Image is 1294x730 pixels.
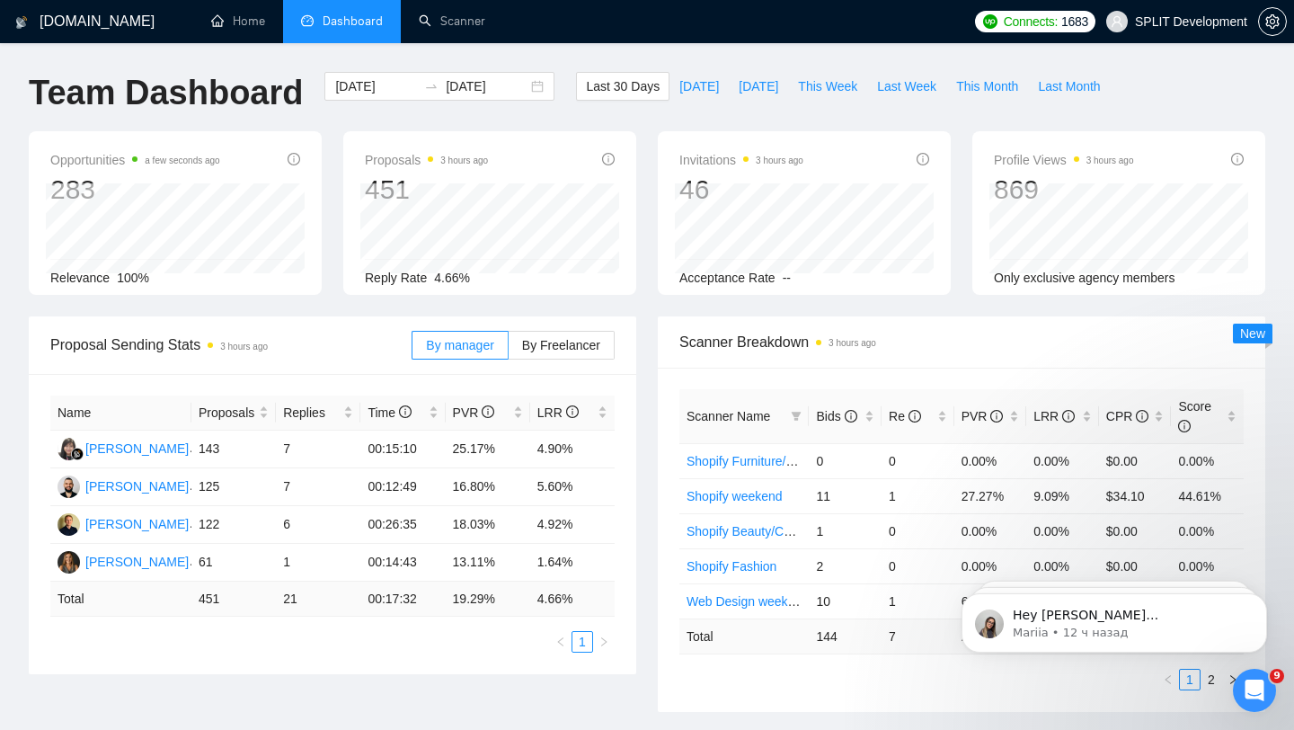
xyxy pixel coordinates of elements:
span: PVR [962,409,1004,423]
time: 3 hours ago [829,338,876,348]
img: gigradar-bm.png [71,448,84,460]
time: 3 hours ago [220,342,268,352]
td: 21 [276,582,360,617]
td: 5.60% [530,468,615,506]
span: info-circle [602,153,615,165]
td: 6 [276,506,360,544]
time: 3 hours ago [756,156,803,165]
div: [PERSON_NAME] [85,439,189,458]
span: Scanner Name [687,409,770,423]
span: Relevance [50,271,110,285]
a: setting [1258,14,1287,29]
span: info-circle [482,405,494,418]
span: swap-right [424,79,439,93]
a: Shopify Furniture/Home decore [687,454,862,468]
iframe: Intercom notifications сообщение [935,556,1294,681]
td: 0.00% [954,548,1027,583]
a: Shopify Beauty/Cosmetics/Health [687,524,873,539]
td: Total [679,619,809,654]
td: 1.64% [530,544,615,582]
button: Last Week [867,72,946,101]
button: [DATE] [669,72,729,101]
td: 0 [882,548,954,583]
td: 0.00% [1171,548,1244,583]
td: 25.17% [446,431,530,468]
img: logo [15,8,28,37]
img: NK [58,551,80,574]
td: $34.10 [1099,478,1172,513]
span: info-circle [566,405,579,418]
span: filter [791,411,802,422]
a: searchScanner [419,13,485,29]
span: This Week [798,76,857,96]
span: [DATE] [739,76,778,96]
td: 44.61% [1171,478,1244,513]
span: user [1111,15,1123,28]
span: Last 30 Days [586,76,660,96]
li: Previous Page [550,631,572,653]
td: 9.09% [1026,478,1099,513]
a: Web Design weekend [687,594,809,609]
td: $0.00 [1099,548,1172,583]
span: By manager [426,338,493,352]
span: info-circle [990,410,1003,423]
button: This Week [788,72,867,101]
img: VN [58,438,80,460]
span: Proposals [365,149,488,171]
td: 13.11% [446,544,530,582]
span: left [555,637,566,647]
th: Name [50,396,191,431]
button: right [593,631,615,653]
span: Time [368,405,411,420]
span: dashboard [301,14,314,27]
button: left [550,631,572,653]
button: [DATE] [729,72,788,101]
span: New [1240,326,1265,341]
span: PVR [453,405,495,420]
a: 1 [572,632,592,652]
td: 0.00% [1026,548,1099,583]
td: 0.00% [954,513,1027,548]
td: 00:14:43 [360,544,445,582]
time: 3 hours ago [1086,156,1134,165]
span: CPR [1106,409,1148,423]
td: 11 [809,478,882,513]
img: BC [58,476,80,498]
span: Bids [816,409,856,423]
span: 100% [117,271,149,285]
div: [PERSON_NAME] [85,552,189,572]
th: Proposals [191,396,276,431]
span: info-circle [1178,420,1191,432]
td: 7 [276,468,360,506]
td: 1 [276,544,360,582]
span: Score [1178,399,1211,433]
td: 7 [882,619,954,654]
span: Acceptance Rate [679,271,776,285]
span: info-circle [917,153,929,165]
span: Invitations [679,149,803,171]
div: 283 [50,173,220,207]
span: 9 [1270,669,1284,683]
span: Dashboard [323,13,383,29]
span: Hey [PERSON_NAME][EMAIL_ADDRESS][DOMAIN_NAME], Looks like your Upwork agency ValsyDev 🤖 AI Platfo... [78,52,306,352]
td: 2 [809,548,882,583]
span: Profile Views [994,149,1134,171]
td: 61 [191,544,276,582]
td: 0 [882,513,954,548]
span: info-circle [1062,410,1075,423]
td: $0.00 [1099,513,1172,548]
a: AH[PERSON_NAME] [58,516,189,530]
button: left [1157,669,1179,690]
time: 3 hours ago [440,156,488,165]
td: 0.00% [1026,513,1099,548]
span: info-circle [845,410,857,423]
div: [PERSON_NAME] [85,514,189,534]
td: 18.03% [446,506,530,544]
div: 451 [365,173,488,207]
span: Proposal Sending Stats [50,334,412,356]
span: setting [1259,14,1286,29]
span: 1683 [1061,12,1088,31]
span: to [424,79,439,93]
td: 10 [809,583,882,619]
